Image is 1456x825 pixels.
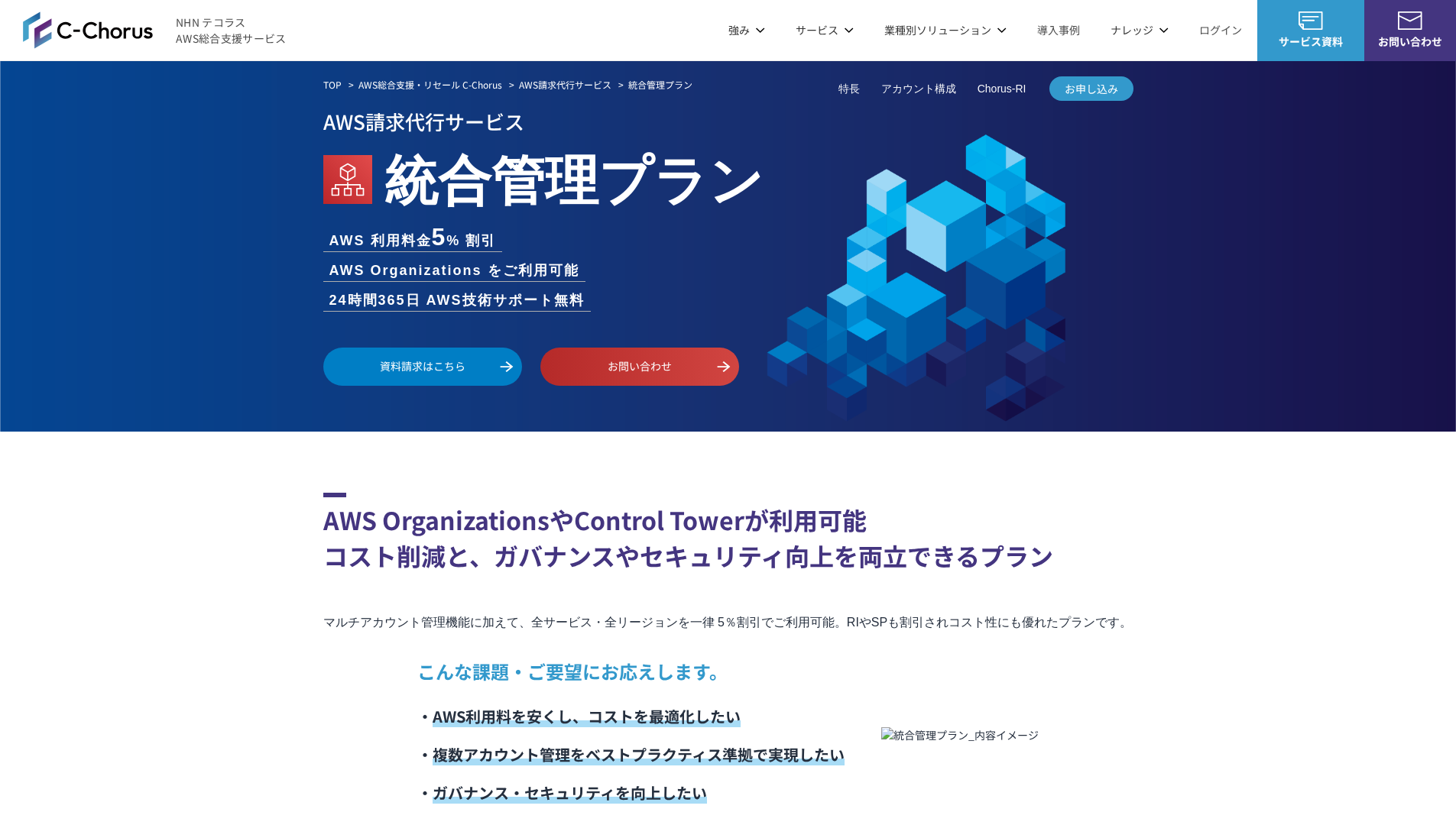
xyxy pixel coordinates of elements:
span: 5 [432,223,447,251]
a: AWS総合支援・リセール C-Chorus [358,78,502,92]
a: ログイン [1199,22,1242,38]
li: AWS 利用料金 % 割引 [323,225,503,251]
p: サービス [796,22,854,38]
a: TOP [323,78,342,92]
a: 資料請求はこちら [323,348,522,386]
em: 統合管理プラン [628,78,692,91]
span: お問い合わせ [1364,34,1456,50]
span: 複数アカウント管理をベストプラクティス準拠で実現したい [433,743,845,765]
p: 強み [728,22,765,38]
p: ナレッジ [1111,22,1169,38]
span: サービス資料 [1257,34,1364,50]
img: AWS Organizations [323,155,372,204]
a: 導入事例 [1037,22,1080,38]
a: 特長 [838,81,860,97]
li: AWS Organizations をご利用可能 [323,260,585,281]
p: マルチアカウント管理機能に加えて、全サービス・全リージョンを一律 5％割引でご利用可能。RIやSPも割引されコスト性にも優れたプランです。 [323,612,1133,633]
a: アカウント構成 [881,81,956,97]
li: ・ [417,774,845,812]
li: 24時間365日 AWS技術サポート無料 [323,290,591,311]
img: 統合管理プラン_内容イメージ [881,727,1039,743]
a: AWS総合支援サービス C-ChorusNHN テコラスAWS総合支援サービス [23,11,287,48]
li: ・ [417,736,845,774]
span: お申し込み [1049,81,1133,97]
li: ・ [417,697,845,736]
img: お問い合わせ [1398,11,1422,30]
span: AWS利用料を安くし、コストを最適化したい [433,705,741,727]
a: AWS請求代行サービス [519,78,611,92]
p: AWS請求代行サービス [323,105,1133,137]
a: お問い合わせ [540,348,739,386]
a: Chorus-RI [978,81,1026,97]
p: 業種別ソリューション [884,22,1007,38]
span: NHN テコラス AWS総合支援サービス [176,15,287,47]
em: 統合管理プラン [384,137,764,215]
h2: AWS OrganizationsやControl Towerが利用可能 コスト削減と、ガバナンスやセキュリティ向上を両立できるプラン [323,493,1133,574]
span: ガバナンス・セキュリティを向上したい [433,781,707,804]
img: AWS総合支援サービス C-Chorus サービス資料 [1299,11,1323,30]
p: こんな課題・ご要望にお応えします。 [417,658,845,685]
a: お申し込み [1049,76,1133,101]
img: AWS総合支援サービス C-Chorus [23,11,153,48]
